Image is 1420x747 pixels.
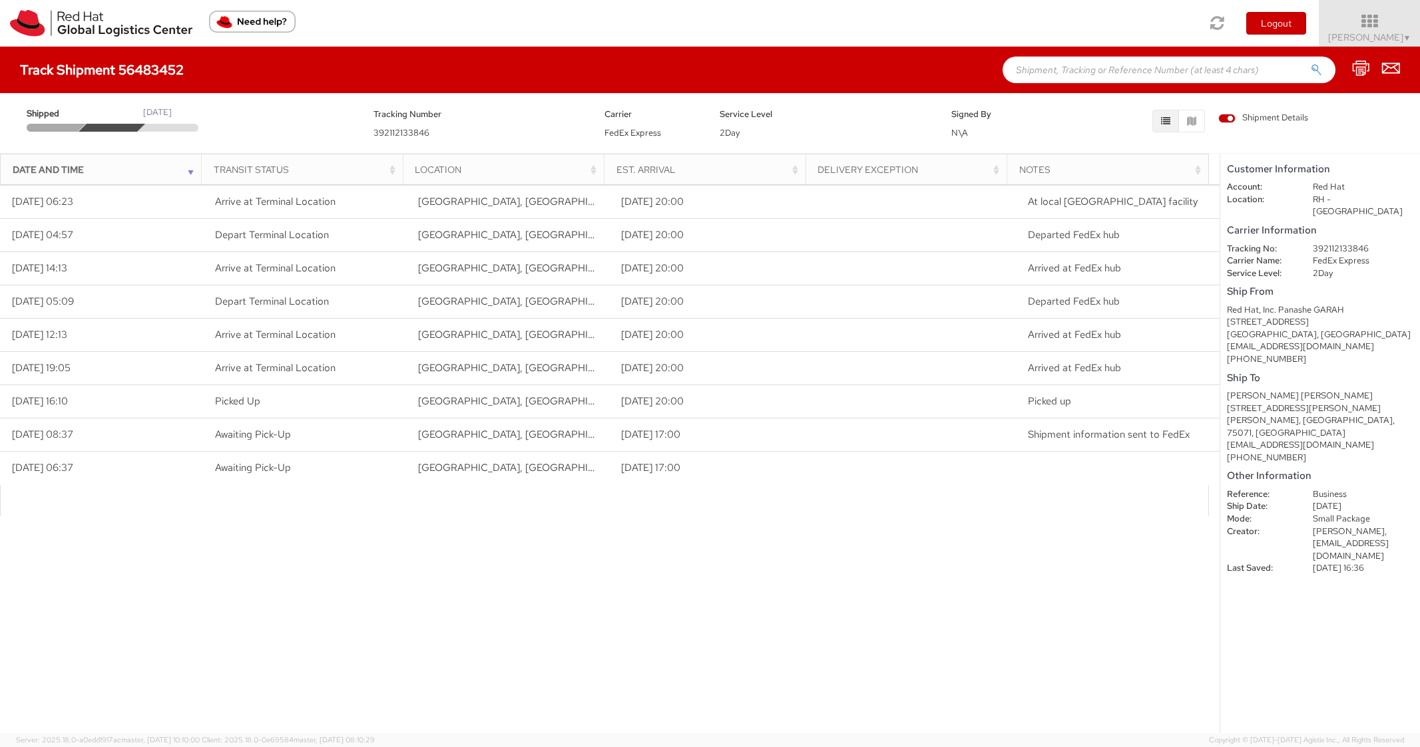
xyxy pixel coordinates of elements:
span: Arrived at FedEx hub [1028,328,1121,341]
h5: Service Level [720,110,931,119]
span: Depart Terminal Location [215,228,329,241]
div: Red Hat, Inc. Panashe GARAH [1227,304,1413,317]
h5: Ship To [1227,373,1413,384]
span: Arrived at FedEx hub [1028,261,1121,275]
dt: Location: [1217,194,1303,206]
td: [DATE] 20:00 [610,186,813,219]
span: Arrive at Terminal Location [215,361,336,374]
span: MEMPHIS, TN, US [418,328,734,341]
td: [DATE] 20:00 [610,219,813,252]
div: [PHONE_NUMBER] [1227,353,1413,366]
span: Copyright © [DATE]-[DATE] Agistix Inc., All Rights Reserved [1209,735,1404,746]
td: [DATE] 20:00 [610,285,813,319]
span: RALEIGH, NC, US [418,361,734,374]
span: MEMPHIS, TN, US [418,295,734,308]
div: [GEOGRAPHIC_DATA], [GEOGRAPHIC_DATA] [1227,329,1413,341]
td: [DATE] 20:00 [610,385,813,418]
span: Picked up [1028,394,1071,408]
span: Depart Terminal Location [215,295,329,308]
input: Shipment, Tracking or Reference Number (at least 4 chars) [1003,57,1335,83]
div: [EMAIL_ADDRESS][DOMAIN_NAME] [1227,341,1413,353]
dt: Mode: [1217,513,1303,525]
dt: Tracking No: [1217,243,1303,255]
h5: Signed By [951,110,1047,119]
span: master, [DATE] 10:10:00 [121,735,200,744]
div: [PERSON_NAME] [PERSON_NAME] [1227,390,1413,402]
span: FORT WORTH, TX, US [418,261,734,275]
span: Arrived at FedEx hub [1028,361,1121,374]
span: FORT WORTH, TX, US [418,228,734,241]
dt: Reference: [1217,488,1303,501]
dt: Carrier Name: [1217,255,1303,267]
div: [PERSON_NAME], [GEOGRAPHIC_DATA], 75071, [GEOGRAPHIC_DATA] [1227,414,1413,439]
dt: Last Saved: [1217,562,1303,575]
div: [DATE] [143,106,172,119]
span: Arrive at Terminal Location [215,195,336,208]
span: [PERSON_NAME], [1313,525,1387,537]
h4: Track Shipment 56483452 [20,63,184,77]
span: [PERSON_NAME] [1328,31,1411,43]
span: 392112133846 [373,127,429,138]
div: Transit Status [214,163,399,176]
span: RALEIGH, NC, US [418,394,734,408]
dt: Creator: [1217,525,1303,538]
dt: Service Level: [1217,267,1303,280]
td: [DATE] 20:00 [610,352,813,385]
span: At local FedEx facility [1028,195,1198,208]
h5: Other Information [1227,470,1413,482]
span: ▼ [1403,33,1411,43]
td: [DATE] 20:00 [610,252,813,285]
span: Server: 2025.18.0-a0edd1917ac [16,735,200,744]
td: [DATE] 20:00 [610,319,813,352]
h5: Carrier [604,110,700,119]
span: Departed FedEx hub [1028,295,1120,308]
span: Client: 2025.18.0-0e69584 [202,735,375,744]
div: Delivery Exception [818,163,1003,176]
div: [STREET_ADDRESS] [1227,316,1413,329]
span: Shipment Details [1218,112,1308,124]
h5: Ship From [1227,286,1413,297]
label: Shipment Details [1218,112,1308,126]
span: Awaiting Pick-Up [215,461,291,474]
div: [PHONE_NUMBER] [1227,452,1413,464]
span: Arrive at Terminal Location [215,261,336,275]
span: master, [DATE] 08:10:29 [294,735,375,744]
div: Est. Arrival [616,163,802,176]
span: PLANO, TX, US [418,195,734,208]
img: rh-logistics-00dfa346123c4ec078e1.svg [10,10,192,37]
span: 2Day [720,127,740,138]
span: Departed FedEx hub [1028,228,1120,241]
span: Picked Up [215,394,260,408]
h5: Carrier Information [1227,225,1413,236]
span: N\A [951,127,968,138]
td: [DATE] 17:00 [610,418,813,452]
span: Shipment information sent to FedEx [1028,428,1190,441]
span: RALEIGH, NC, US [418,461,734,474]
span: Shipped [27,108,84,120]
span: FedEx Express [604,127,661,138]
div: Location [415,163,600,176]
div: [STREET_ADDRESS][PERSON_NAME] [1227,402,1413,415]
h5: Tracking Number [373,110,585,119]
div: Date and Time [13,163,198,176]
div: Notes [1019,163,1204,176]
td: [DATE] 17:00 [610,452,813,485]
button: Need help? [209,11,296,33]
span: RALEIGH, NC, US [418,428,734,441]
dt: Ship Date: [1217,500,1303,513]
span: Awaiting Pick-Up [215,428,291,441]
h5: Customer Information [1227,164,1413,175]
span: Arrive at Terminal Location [215,328,336,341]
dt: Account: [1217,181,1303,194]
div: [EMAIL_ADDRESS][DOMAIN_NAME] [1227,439,1413,452]
button: Logout [1246,12,1306,35]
